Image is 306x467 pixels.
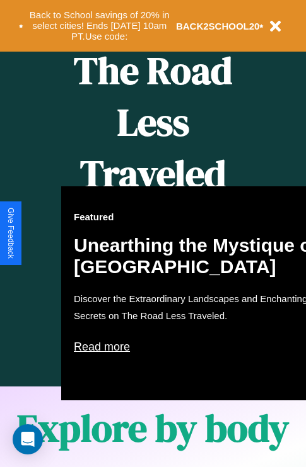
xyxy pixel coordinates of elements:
b: BACK2SCHOOL20 [176,21,260,31]
h1: The Road Less Traveled [61,45,245,200]
div: Give Feedback [6,208,15,259]
h1: Explore by body [17,402,289,454]
div: Open Intercom Messenger [13,424,43,454]
button: Back to School savings of 20% in select cities! Ends [DATE] 10am PT.Use code: [23,6,176,45]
